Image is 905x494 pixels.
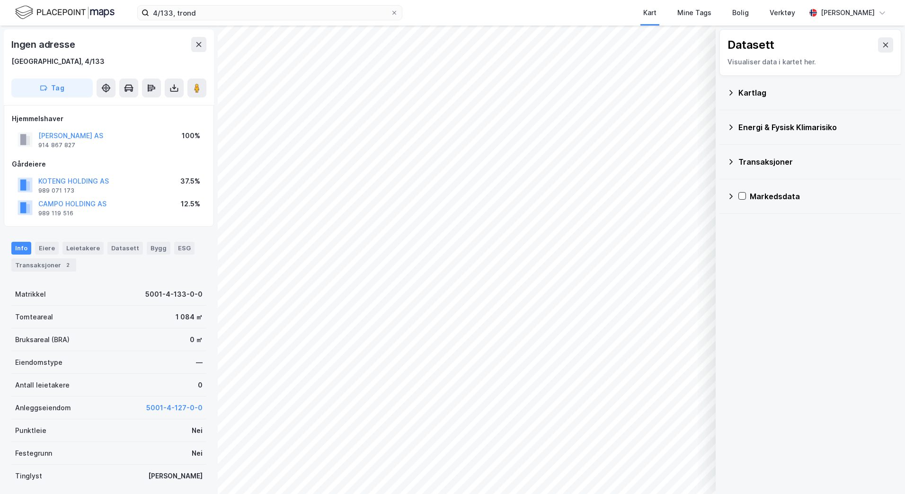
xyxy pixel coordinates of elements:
div: [GEOGRAPHIC_DATA], 4/133 [11,56,105,67]
div: Info [11,242,31,254]
div: Bruksareal (BRA) [15,334,70,345]
div: Mine Tags [677,7,711,18]
div: Markedsdata [750,191,894,202]
div: Eiere [35,242,59,254]
div: 37.5% [180,176,200,187]
img: logo.f888ab2527a4732fd821a326f86c7f29.svg [15,4,115,21]
div: Kartlag [738,87,894,98]
div: Gårdeiere [12,159,206,170]
div: Antall leietakere [15,379,70,391]
div: Leietakere [62,242,104,254]
div: Tomteareal [15,311,53,323]
div: Tinglyst [15,470,42,482]
div: 2 [63,260,72,270]
div: Festegrunn [15,448,52,459]
div: 0 ㎡ [190,334,203,345]
div: Datasett [107,242,143,254]
div: Energi & Fysisk Klimarisiko [738,122,894,133]
div: Bolig [732,7,749,18]
div: Datasett [728,37,774,53]
div: 5001-4-133-0-0 [145,289,203,300]
div: 0 [198,379,203,391]
div: Transaksjoner [11,258,76,272]
div: — [196,357,203,368]
div: Verktøy [770,7,795,18]
div: Transaksjoner [738,156,894,168]
div: Anleggseiendom [15,402,71,414]
div: Visualiser data i kartet her. [728,56,893,68]
div: [PERSON_NAME] [821,7,875,18]
div: ESG [174,242,195,254]
div: Bygg [147,242,170,254]
div: 12.5% [181,198,200,210]
div: Matrikkel [15,289,46,300]
div: Nei [192,448,203,459]
div: Eiendomstype [15,357,62,368]
div: Kart [643,7,657,18]
div: 1 084 ㎡ [176,311,203,323]
div: Punktleie [15,425,46,436]
div: Nei [192,425,203,436]
div: 100% [182,130,200,141]
div: [PERSON_NAME] [148,470,203,482]
div: Kontrollprogram for chat [858,449,905,494]
div: 989 071 173 [38,187,74,194]
div: 989 119 516 [38,210,73,217]
div: Ingen adresse [11,37,77,52]
button: 5001-4-127-0-0 [146,402,203,414]
input: Søk på adresse, matrikkel, gårdeiere, leietakere eller personer [149,6,390,20]
div: 914 867 827 [38,141,75,149]
button: Tag [11,79,93,97]
iframe: Chat Widget [858,449,905,494]
div: Hjemmelshaver [12,113,206,124]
